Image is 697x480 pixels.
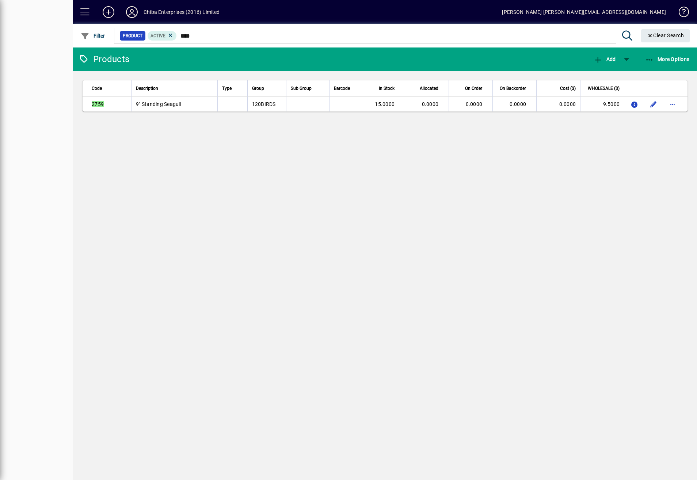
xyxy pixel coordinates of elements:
[92,84,102,92] span: Code
[92,101,104,107] em: 2759
[420,84,438,92] span: Allocated
[97,5,120,19] button: Add
[120,5,144,19] button: Profile
[673,1,688,25] a: Knowledge Base
[453,84,489,92] div: On Order
[136,84,158,92] span: Description
[500,84,526,92] span: On Backorder
[136,84,213,92] div: Description
[79,29,107,42] button: Filter
[252,84,282,92] div: Group
[510,101,526,107] span: 0.0000
[334,84,350,92] span: Barcode
[594,56,616,62] span: Add
[497,84,533,92] div: On Backorder
[667,98,678,110] button: More options
[92,84,108,92] div: Code
[136,101,181,107] span: 9" Standing Seagull
[645,56,690,62] span: More Options
[222,84,232,92] span: Type
[410,84,445,92] div: Allocated
[291,84,325,92] div: Sub Group
[502,6,666,18] div: [PERSON_NAME] [PERSON_NAME][EMAIL_ADDRESS][DOMAIN_NAME]
[647,33,684,38] span: Clear Search
[334,84,357,92] div: Barcode
[536,97,580,111] td: 0.0000
[366,84,401,92] div: In Stock
[560,84,576,92] span: Cost ($)
[81,33,105,39] span: Filter
[465,84,482,92] span: On Order
[592,53,617,66] button: Add
[151,33,165,38] span: Active
[580,97,624,111] td: 9.5000
[123,32,142,39] span: Product
[79,53,129,65] div: Products
[144,6,220,18] div: Chiba Enterprises (2016) Limited
[648,98,659,110] button: Edit
[466,101,483,107] span: 0.0000
[222,84,243,92] div: Type
[375,101,395,107] span: 15.0000
[641,29,690,42] button: Clear
[643,53,692,66] button: More Options
[252,101,276,107] span: 120BIRDS
[252,84,264,92] span: Group
[379,84,395,92] span: In Stock
[148,31,177,41] mat-chip: Activation Status: Active
[422,101,439,107] span: 0.0000
[291,84,312,92] span: Sub Group
[588,84,620,92] span: WHOLESALE ($)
